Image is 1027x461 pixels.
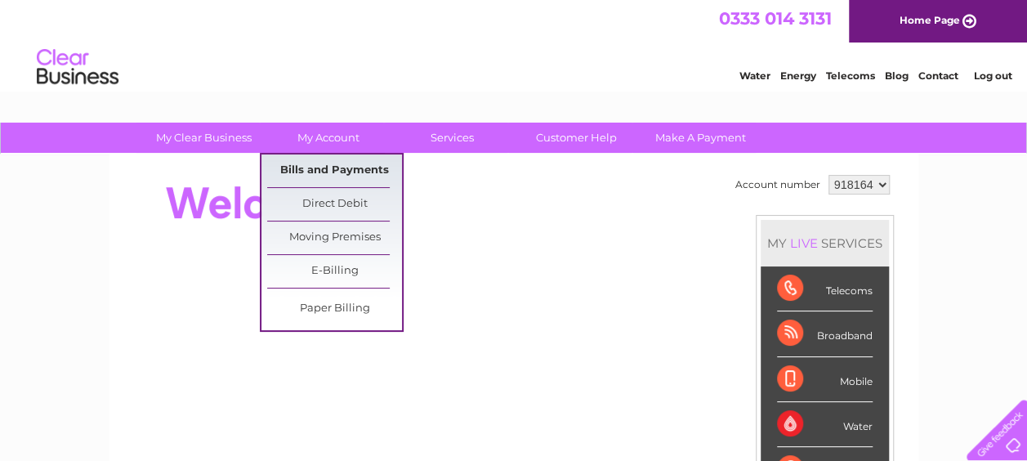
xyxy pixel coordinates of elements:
a: Paper Billing [267,293,402,325]
div: Telecoms [777,266,873,311]
td: Account number [731,171,824,199]
div: Broadband [777,311,873,356]
a: My Clear Business [136,123,271,153]
a: Energy [780,69,816,82]
div: MY SERVICES [761,220,889,266]
a: E-Billing [267,255,402,288]
a: My Account [261,123,395,153]
a: Blog [885,69,909,82]
div: LIVE [787,235,821,251]
a: Water [739,69,770,82]
a: Direct Debit [267,188,402,221]
div: Clear Business is a trading name of Verastar Limited (registered in [GEOGRAPHIC_DATA] No. 3667643... [128,9,900,79]
a: Services [385,123,520,153]
div: Mobile [777,357,873,402]
a: Moving Premises [267,222,402,254]
a: Contact [918,69,958,82]
div: Water [777,402,873,447]
a: 0333 014 3131 [719,8,832,29]
a: Customer Help [509,123,644,153]
a: Telecoms [826,69,875,82]
a: Bills and Payments [267,154,402,187]
img: logo.png [36,43,119,92]
a: Make A Payment [633,123,768,153]
a: Log out [973,69,1011,82]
